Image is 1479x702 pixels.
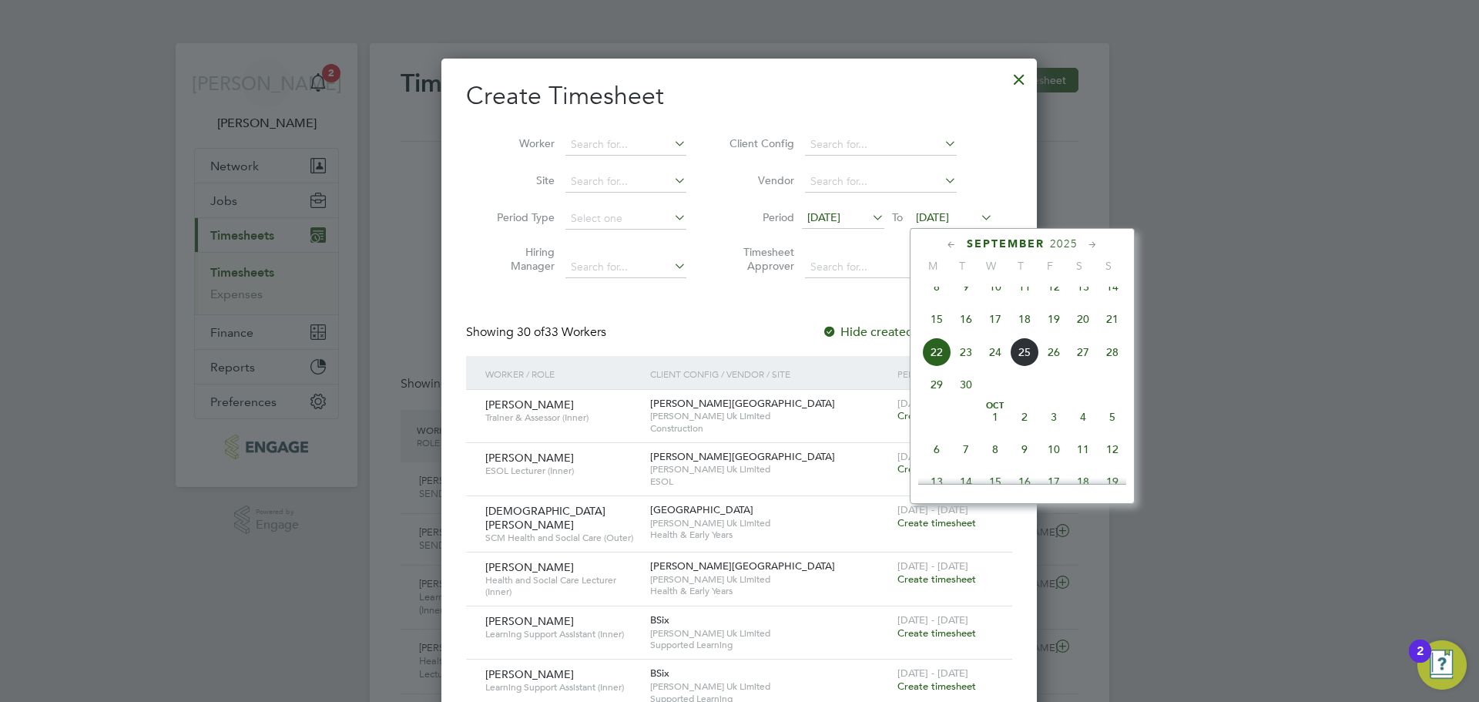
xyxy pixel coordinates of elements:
span: [DATE] [807,210,840,224]
label: Hide created timesheets [822,324,978,340]
input: Search for... [565,257,686,278]
span: [DATE] - [DATE] [897,503,968,516]
label: Vendor [725,173,794,187]
span: 29 [922,370,951,399]
span: 15 [922,304,951,334]
span: Learning Support Assistant (Inner) [485,681,639,694]
span: [PERSON_NAME] Uk Limited [650,463,890,475]
span: [PERSON_NAME][GEOGRAPHIC_DATA] [650,559,835,573]
span: 10 [1039,435,1068,464]
span: 5 [1098,402,1127,432]
span: 14 [951,467,981,496]
span: ESOL Lecturer (Inner) [485,465,639,477]
span: [DATE] - [DATE] [897,397,968,410]
span: [PERSON_NAME] [485,451,574,465]
span: 18 [1010,304,1039,334]
span: Create timesheet [897,409,976,422]
span: September [967,237,1045,250]
span: 16 [1010,467,1039,496]
span: [PERSON_NAME] Uk Limited [650,573,890,586]
span: [PERSON_NAME][GEOGRAPHIC_DATA] [650,450,835,463]
span: Create timesheet [897,680,976,693]
span: Create timesheet [897,626,976,640]
span: Construction [650,422,890,435]
span: 11 [1010,272,1039,301]
label: Timesheet Approver [725,245,794,273]
span: 16 [951,304,981,334]
span: [DATE] - [DATE] [897,559,968,573]
span: 14 [1098,272,1127,301]
div: Client Config / Vendor / Site [646,356,894,391]
span: Trainer & Assessor (Inner) [485,411,639,424]
span: 10 [981,272,1010,301]
span: Create timesheet [897,462,976,475]
span: [DATE] - [DATE] [897,450,968,463]
span: 30 of [517,324,545,340]
span: 25 [1010,338,1039,367]
span: 21 [1098,304,1127,334]
span: 22 [922,338,951,367]
span: [DEMOGRAPHIC_DATA][PERSON_NAME] [485,504,605,532]
span: 7 [951,435,981,464]
input: Search for... [805,134,957,156]
span: Create timesheet [897,516,976,529]
span: [PERSON_NAME][GEOGRAPHIC_DATA] [650,397,835,410]
span: 19 [1039,304,1068,334]
span: 12 [1039,272,1068,301]
span: BSix [650,613,669,626]
span: T [947,259,977,273]
span: 12 [1098,435,1127,464]
span: 33 Workers [517,324,606,340]
span: [DATE] - [DATE] [897,613,968,626]
span: 26 [1039,338,1068,367]
span: To [887,207,907,227]
span: 17 [981,304,1010,334]
span: 13 [1068,272,1098,301]
span: 23 [951,338,981,367]
span: 8 [981,435,1010,464]
span: Health & Early Years [650,585,890,597]
span: [PERSON_NAME] Uk Limited [650,410,890,422]
span: [PERSON_NAME] [485,667,574,681]
span: 9 [1010,435,1039,464]
span: Create timesheet [897,573,976,586]
span: SCM Health and Social Care (Outer) [485,532,639,544]
input: Select one [565,208,686,230]
span: 2 [1010,402,1039,432]
span: 6 [922,435,951,464]
span: [PERSON_NAME] Uk Limited [650,627,890,640]
span: Health & Early Years [650,529,890,541]
label: Period Type [485,210,555,224]
span: 9 [951,272,981,301]
span: [PERSON_NAME] [485,398,574,411]
span: 20 [1068,304,1098,334]
span: 30 [951,370,981,399]
span: 19 [1098,467,1127,496]
span: 15 [981,467,1010,496]
span: 27 [1068,338,1098,367]
input: Search for... [565,134,686,156]
span: 18 [1068,467,1098,496]
span: M [918,259,947,273]
span: F [1035,259,1065,273]
span: 3 [1039,402,1068,432]
span: BSix [650,667,669,680]
span: [PERSON_NAME] Uk Limited [650,517,890,529]
span: [DATE] - [DATE] [897,667,968,680]
span: [PERSON_NAME] [485,560,574,574]
span: ESOL [650,475,890,488]
span: [PERSON_NAME] [485,614,574,628]
div: 2 [1417,651,1424,671]
span: 4 [1068,402,1098,432]
span: 28 [1098,338,1127,367]
button: Open Resource Center, 2 new notifications [1417,640,1467,690]
h2: Create Timesheet [466,80,1012,113]
span: T [1006,259,1035,273]
span: 24 [981,338,1010,367]
span: Learning Support Assistant (Inner) [485,628,639,640]
span: Supported Learning [650,639,890,651]
span: 11 [1068,435,1098,464]
span: Health and Social Care Lecturer (Inner) [485,574,639,598]
input: Search for... [565,171,686,193]
span: 17 [1039,467,1068,496]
